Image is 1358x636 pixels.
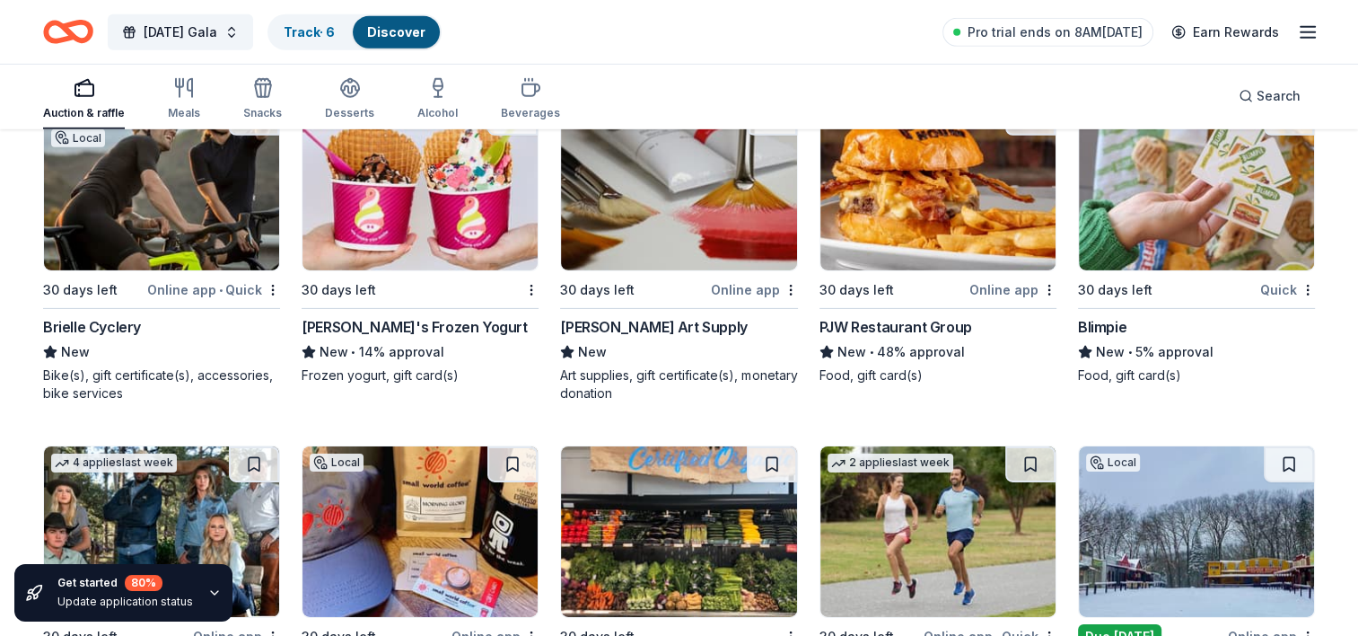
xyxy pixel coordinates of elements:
[1161,16,1290,49] a: Earn Rewards
[284,24,335,40] a: Track· 6
[267,14,442,50] button: Track· 6Discover
[1127,345,1132,359] span: •
[43,316,141,338] div: Brielle Cyclery
[302,341,539,363] div: 14% approval
[1257,85,1301,107] span: Search
[1096,341,1125,363] span: New
[869,345,873,359] span: •
[819,341,1056,363] div: 48% approval
[325,70,374,129] button: Desserts
[43,279,118,301] div: 30 days left
[320,341,348,363] span: New
[302,316,527,338] div: [PERSON_NAME]'s Frozen Yogurt
[578,341,607,363] span: New
[969,278,1056,301] div: Online app
[1078,341,1315,363] div: 5% approval
[43,99,280,402] a: Image for Brielle Cyclery1 applylast weekLocal30 days leftOnline app•QuickBrielle CycleryNewBike(...
[828,454,953,473] div: 2 applies last week
[243,106,282,120] div: Snacks
[51,129,105,147] div: Local
[1078,367,1315,384] div: Food, gift card(s)
[44,446,279,617] img: Image for Kimes Ranch
[561,100,796,270] img: Image for Trekell Art Supply
[57,595,193,609] div: Update application status
[302,446,538,617] img: Image for Small World Coffee
[57,575,193,591] div: Get started
[560,99,797,402] a: Image for Trekell Art Supply5 applieslast week30 days leftOnline app[PERSON_NAME] Art SupplyNewAr...
[819,367,1056,384] div: Food, gift card(s)
[560,367,797,402] div: Art supplies, gift certificate(s), monetary donation
[302,99,539,384] a: Image for Menchie's Frozen Yogurt30 days left[PERSON_NAME]'s Frozen YogurtNew•14% approvalFrozen ...
[820,446,1056,617] img: Image for Running Warehouse
[501,106,560,120] div: Beverages
[1078,279,1152,301] div: 30 days left
[820,100,1056,270] img: Image for PJW Restaurant Group
[219,283,223,297] span: •
[147,278,280,301] div: Online app Quick
[43,11,93,53] a: Home
[968,22,1143,43] span: Pro trial ends on 8AM[DATE]
[711,278,798,301] div: Online app
[561,446,796,617] img: Image for MOM'S Organic Market
[1079,100,1314,270] img: Image for Blimpie
[1078,99,1315,384] a: Image for Blimpie30 days leftQuickBlimpieNew•5% approvalFood, gift card(s)
[819,316,972,338] div: PJW Restaurant Group
[325,106,374,120] div: Desserts
[819,99,1056,384] a: Image for PJW Restaurant GroupLocal30 days leftOnline appPJW Restaurant GroupNew•48% approvalFood...
[302,279,376,301] div: 30 days left
[302,367,539,384] div: Frozen yogurt, gift card(s)
[417,70,458,129] button: Alcohol
[144,22,217,43] span: [DATE] Gala
[560,316,747,338] div: [PERSON_NAME] Art Supply
[61,341,90,363] span: New
[168,106,200,120] div: Meals
[243,70,282,129] button: Snacks
[942,18,1153,47] a: Pro trial ends on 8AM[DATE]
[125,575,162,591] div: 80 %
[1078,316,1126,338] div: Blimpie
[819,279,894,301] div: 30 days left
[1079,446,1314,617] img: Image for Wild West City
[302,100,538,270] img: Image for Menchie's Frozen Yogurt
[51,454,177,473] div: 4 applies last week
[501,70,560,129] button: Beverages
[1086,454,1140,472] div: Local
[560,279,635,301] div: 30 days left
[1224,78,1315,114] button: Search
[352,345,356,359] span: •
[1260,278,1315,301] div: Quick
[168,70,200,129] button: Meals
[837,341,866,363] span: New
[310,454,364,472] div: Local
[417,106,458,120] div: Alcohol
[43,106,125,120] div: Auction & raffle
[43,70,125,129] button: Auction & raffle
[44,100,279,270] img: Image for Brielle Cyclery
[43,367,280,402] div: Bike(s), gift certificate(s), accessories, bike services
[108,14,253,50] button: [DATE] Gala
[367,24,425,40] a: Discover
